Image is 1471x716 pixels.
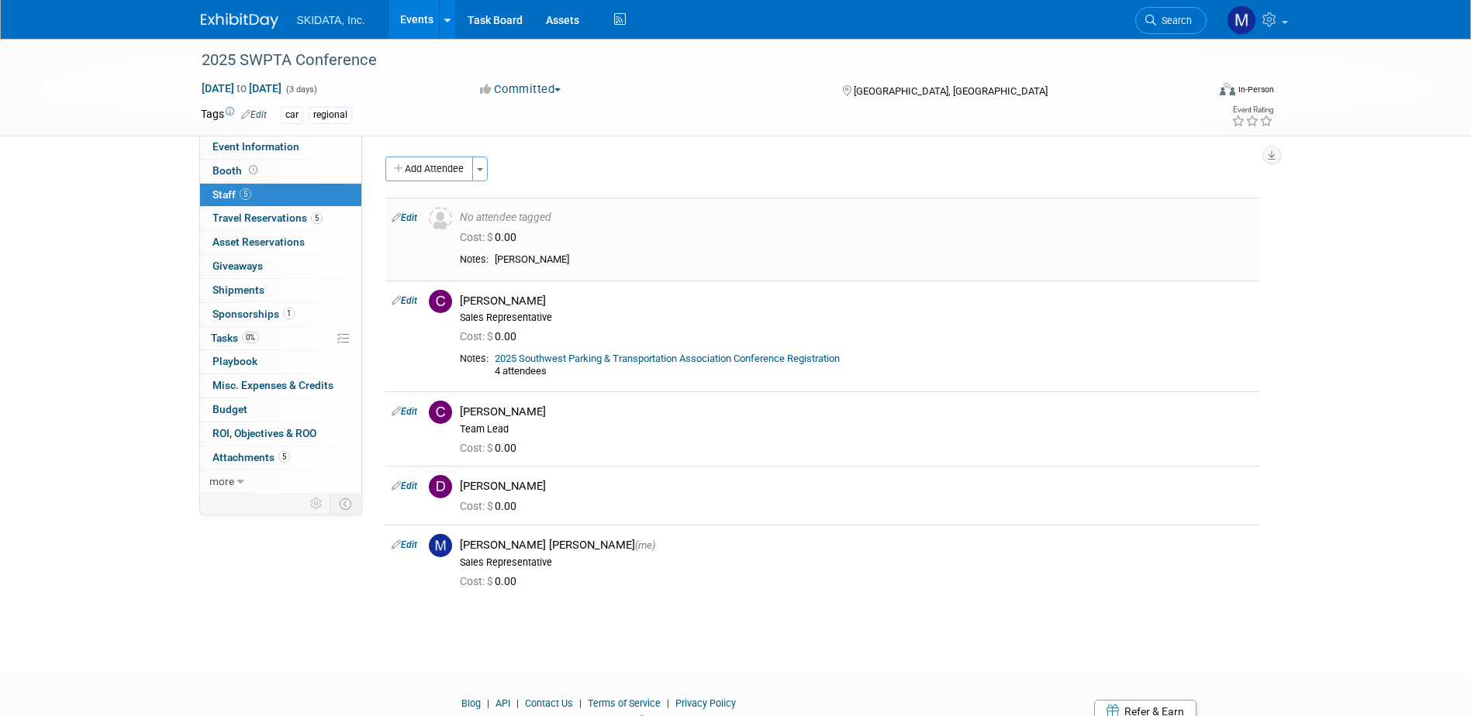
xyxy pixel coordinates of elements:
[460,231,523,243] span: 0.00
[212,427,316,439] span: ROI, Objectives & ROO
[212,308,295,320] span: Sponsorships
[460,442,495,454] span: Cost: $
[309,107,352,123] div: regional
[460,556,1253,569] div: Sales Representative
[234,82,249,95] span: to
[460,312,1253,324] div: Sales Representative
[196,46,1183,74] div: 2025 SWPTA Conference
[246,164,261,176] span: Booth not reserved yet
[1135,7,1207,34] a: Search
[496,697,510,709] a: API
[1156,15,1192,26] span: Search
[212,260,263,272] span: Giveaways
[212,236,305,248] span: Asset Reservations
[392,212,417,223] a: Edit
[460,500,523,512] span: 0.00
[200,327,361,350] a: Tasks0%
[200,350,361,373] a: Playbook
[475,81,567,98] button: Committed
[281,107,303,123] div: car
[212,355,257,367] span: Playbook
[495,353,1253,378] div: 4 attendees
[588,697,661,709] a: Terms of Service
[460,253,489,266] div: Notes:
[460,423,1253,435] div: Team Lead
[303,494,330,514] td: Personalize Event Tab Strip
[201,106,267,124] td: Tags
[200,422,361,446] a: ROI, Objectives & ROO
[297,14,365,26] span: SKIDATA, Inc.
[392,480,417,491] a: Edit
[200,374,361,398] a: Misc. Expenses & Credits
[460,294,1253,308] div: [PERSON_NAME]
[1115,81,1275,104] div: Event Format
[242,332,259,343] span: 0%
[460,500,495,512] span: Cost: $
[1238,84,1274,95] div: In-Person
[285,84,317,95] span: (3 days)
[460,231,495,243] span: Cost: $
[513,697,523,709] span: |
[200,184,361,207] a: Staff5
[200,279,361,302] a: Shipments
[675,697,736,709] a: Privacy Policy
[575,697,585,709] span: |
[1220,83,1235,95] img: Format-Inperson.png
[241,109,267,120] a: Edit
[525,697,573,709] a: Contact Us
[200,470,361,494] a: more
[200,136,361,159] a: Event Information
[200,398,361,422] a: Budget
[200,255,361,278] a: Giveaways
[212,403,247,415] span: Budget
[854,85,1048,97] span: [GEOGRAPHIC_DATA], [GEOGRAPHIC_DATA]
[330,494,361,514] td: Toggle Event Tabs
[495,253,1253,267] div: [PERSON_NAME]
[212,212,323,224] span: Travel Reservations
[429,475,452,498] img: D.jpg
[460,330,523,343] span: 0.00
[200,160,361,183] a: Booth
[240,188,251,200] span: 5
[460,211,1253,225] div: No attendee tagged
[429,401,452,424] img: C.jpg
[212,379,333,391] span: Misc. Expenses & Credits
[460,538,1253,552] div: [PERSON_NAME] [PERSON_NAME]
[460,330,495,343] span: Cost: $
[212,284,264,296] span: Shipments
[460,442,523,454] span: 0.00
[460,353,489,365] div: Notes:
[209,475,234,487] span: more
[311,212,323,224] span: 5
[461,697,481,709] a: Blog
[460,479,1253,494] div: [PERSON_NAME]
[201,13,278,29] img: ExhibitDay
[200,207,361,230] a: Travel Reservations5
[635,539,655,551] span: (me)
[460,575,523,587] span: 0.00
[200,231,361,254] a: Asset Reservations
[212,188,251,201] span: Staff
[483,697,493,709] span: |
[1231,106,1273,114] div: Event Rating
[429,290,452,313] img: C.jpg
[212,140,299,153] span: Event Information
[200,303,361,326] a: Sponsorships1
[392,406,417,417] a: Edit
[1227,5,1256,35] img: Malloy Pohrer
[392,295,417,306] a: Edit
[278,451,290,463] span: 5
[212,451,290,463] span: Attachments
[211,332,259,344] span: Tasks
[460,575,495,587] span: Cost: $
[495,353,840,364] a: 2025 Southwest Parking & Transportation Association Conference Registration
[201,81,282,95] span: [DATE] [DATE]
[460,404,1253,419] div: [PERSON_NAME]
[283,308,295,319] span: 1
[385,157,473,181] button: Add Attendee
[200,446,361,470] a: Attachments5
[663,697,673,709] span: |
[212,164,261,177] span: Booth
[392,539,417,550] a: Edit
[429,207,452,230] img: Unassigned-User-Icon.png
